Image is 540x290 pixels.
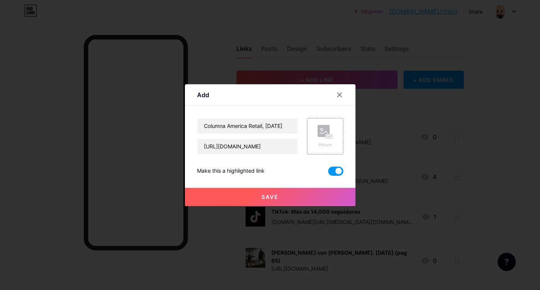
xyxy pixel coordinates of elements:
input: Title [197,118,297,134]
div: Add [197,90,209,99]
div: Picture [318,142,333,148]
input: URL [197,139,297,154]
div: Make this a highlighted link [197,167,265,176]
span: Save [261,194,279,200]
button: Save [185,188,355,206]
